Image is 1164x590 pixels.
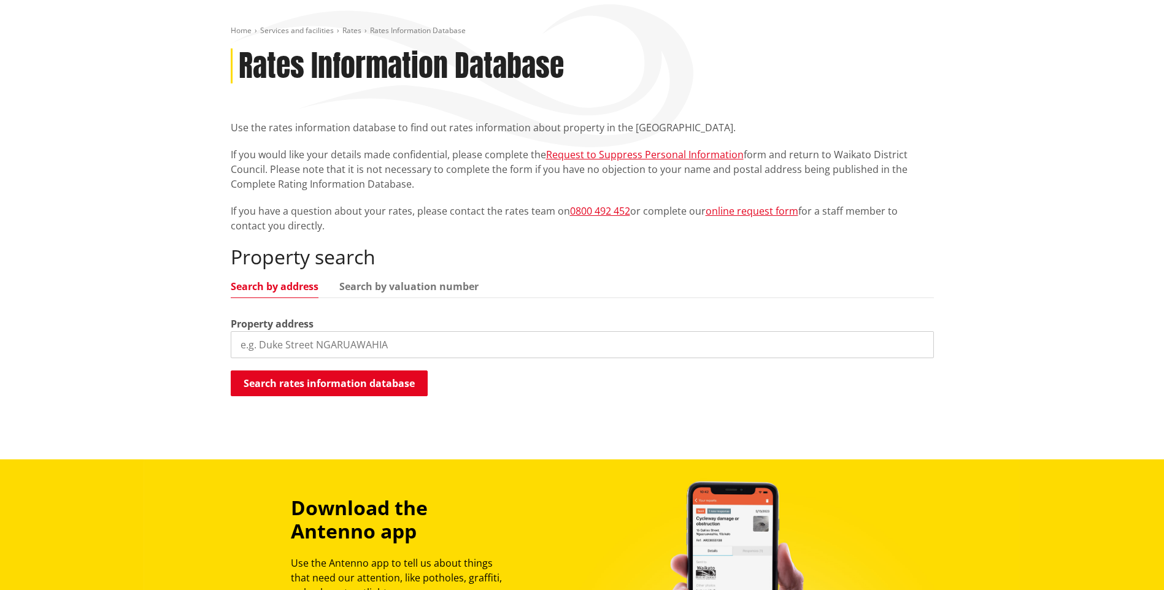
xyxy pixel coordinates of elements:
a: 0800 492 452 [570,204,630,218]
a: online request form [706,204,798,218]
button: Search rates information database [231,370,428,396]
a: Home [231,25,252,36]
a: Rates [342,25,361,36]
nav: breadcrumb [231,26,934,36]
a: Request to Suppress Personal Information [546,148,744,161]
input: e.g. Duke Street NGARUAWAHIA [231,331,934,358]
h1: Rates Information Database [239,48,564,84]
a: Search by valuation number [339,282,479,291]
p: If you have a question about your rates, please contact the rates team on or complete our for a s... [231,204,934,233]
a: Search by address [231,282,318,291]
span: Rates Information Database [370,25,466,36]
h2: Property search [231,245,934,269]
h3: Download the Antenno app [291,496,513,543]
label: Property address [231,316,314,331]
p: Use the rates information database to find out rates information about property in the [GEOGRAPHI... [231,120,934,135]
a: Services and facilities [260,25,334,36]
iframe: Messenger Launcher [1108,538,1152,583]
p: If you would like your details made confidential, please complete the form and return to Waikato ... [231,147,934,191]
